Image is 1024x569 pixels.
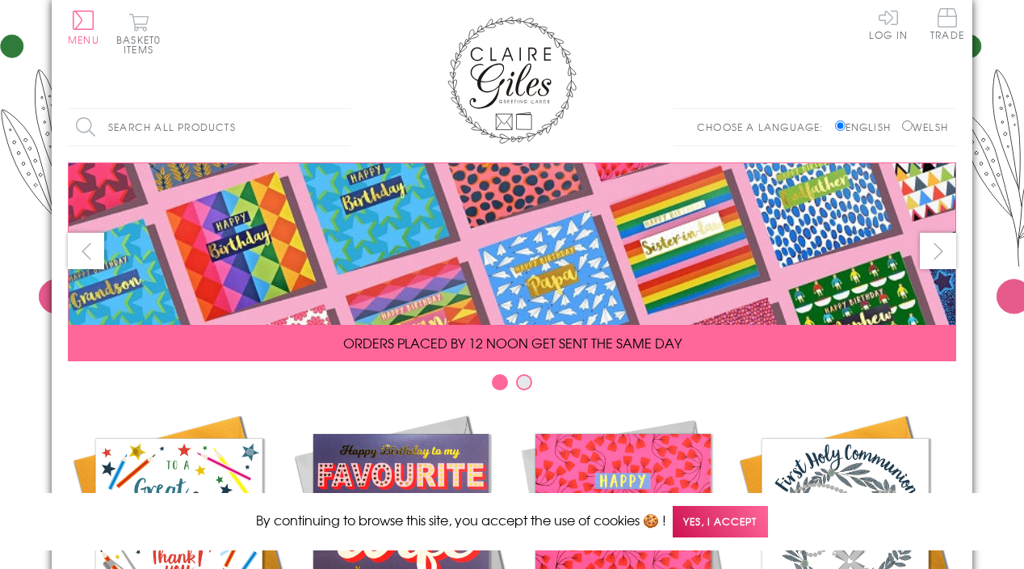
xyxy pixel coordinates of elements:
span: Menu [68,32,99,47]
label: Welsh [902,120,948,134]
input: Search all products [68,109,350,145]
span: ORDERS PLACED BY 12 NOON GET SENT THE SAME DAY [343,333,682,352]
button: Carousel Page 1 (Current Slide) [492,374,508,390]
span: Trade [930,8,964,40]
button: next [920,233,956,269]
button: Menu [68,11,99,44]
span: 0 items [124,32,161,57]
button: Carousel Page 2 [516,374,532,390]
button: prev [68,233,104,269]
span: Yes, I accept [673,506,768,537]
input: Search [334,109,350,145]
a: Log In [869,8,908,40]
img: Claire Giles Greetings Cards [447,16,577,144]
a: Trade [930,8,964,43]
input: English [835,120,846,131]
button: Basket0 items [116,13,161,54]
label: English [835,120,899,134]
input: Welsh [902,120,913,131]
p: Choose a language: [697,120,832,134]
div: Carousel Pagination [68,373,956,398]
